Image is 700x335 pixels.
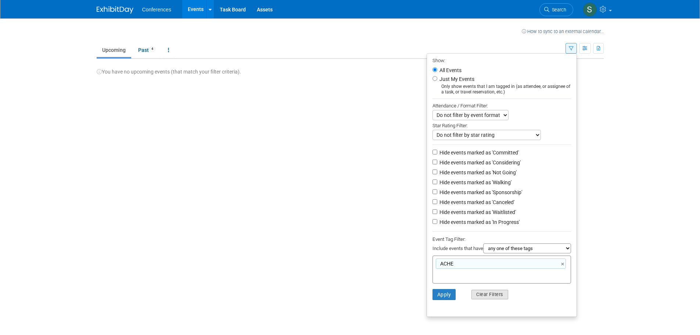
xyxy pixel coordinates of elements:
[438,159,521,166] label: Hide events marked as 'Considering'
[438,209,516,216] label: Hide events marked as 'Waitlisted'
[438,199,514,206] label: Hide events marked as 'Canceled'
[142,7,171,13] span: Conferences
[439,260,453,267] span: ACHE
[438,149,519,156] label: Hide events marked as 'Committed'
[149,46,155,52] span: 4
[438,68,462,73] label: All Events
[583,3,597,17] img: Sonya Garcia
[432,56,571,65] div: Show:
[471,290,508,299] button: Clear Filters
[432,84,571,95] div: Only show events that I am tagged in (as attendee, or assignee of a task, or travel reservation, ...
[133,43,161,57] a: Past4
[438,75,474,83] label: Just My Events
[432,243,571,256] div: Include events that have
[438,218,520,226] label: Hide events marked as 'In Progress'
[97,69,241,75] span: You have no upcoming events (that match your filter criteria).
[438,189,522,196] label: Hide events marked as 'Sponsorship'
[97,6,133,14] img: ExhibitDay
[561,260,566,268] a: ×
[438,179,511,186] label: Hide events marked as 'Walking'
[432,101,571,110] div: Attendance / Format Filter:
[432,289,456,300] button: Apply
[432,120,571,130] div: Star Rating Filter:
[549,7,566,13] span: Search
[432,235,571,243] div: Event Tag Filter:
[522,29,604,34] a: How to sync to an external calendar...
[97,43,131,57] a: Upcoming
[539,3,573,16] a: Search
[438,169,517,176] label: Hide events marked as 'Not Going'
